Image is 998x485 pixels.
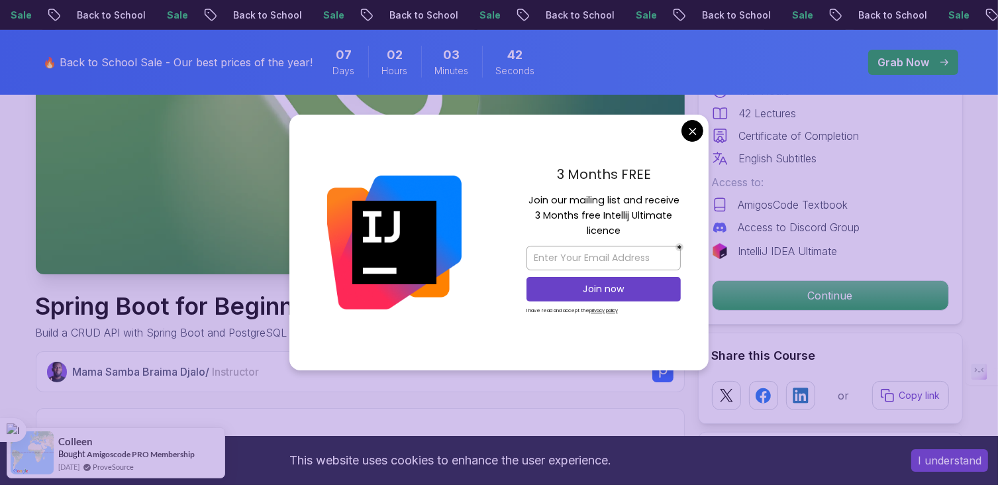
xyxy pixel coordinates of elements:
span: Colleen [58,436,93,447]
h1: Spring Boot for Beginners [36,293,513,319]
p: Mama Samba Braima Djalo / [72,364,259,380]
button: Accept cookies [911,449,988,472]
span: 2 Hours [387,46,403,64]
span: Bought [58,449,85,459]
p: Build a CRUD API with Spring Boot and PostgreSQL database using Spring Data JPA and Spring AI [36,325,513,341]
p: Back to School [691,9,781,22]
p: 🔥 Back to School Sale - Our best prices of the year! [44,54,313,70]
span: Instructor [212,365,259,378]
span: Days [333,64,355,78]
div: This website uses cookies to enhance the user experience. [10,446,891,475]
img: jetbrains logo [712,243,728,259]
p: Back to School [534,9,624,22]
span: 3 Minutes [444,46,460,64]
p: Sale [937,9,979,22]
p: Continue [713,281,948,310]
span: 7 Days [336,46,352,64]
a: ProveSource [93,461,134,472]
span: 42 Seconds [508,46,523,64]
p: Back to School [66,9,156,22]
img: Nelson Djalo [47,362,68,382]
p: Sale [312,9,354,22]
span: [DATE] [58,461,79,472]
p: English Subtitles [739,150,817,166]
p: Sale [468,9,511,22]
p: Grab Now [878,54,930,70]
h2: Share this Course [712,347,949,365]
span: Minutes [435,64,469,78]
p: Sale [781,9,823,22]
p: IntelliJ IDEA Ultimate [738,243,838,259]
p: Access to Discord Group [738,219,860,235]
p: AmigosCode Textbook [738,197,848,213]
p: Back to School [847,9,937,22]
button: Continue [712,280,949,311]
p: 42 Lectures [739,105,797,121]
p: Copy link [899,389,940,402]
a: Amigoscode PRO Membership [87,449,195,459]
p: or [838,388,849,404]
span: Hours [382,64,408,78]
h2: What you will learn [52,425,668,443]
button: Copy link [872,381,949,410]
p: Certificate of Completion [739,128,860,144]
p: Sale [624,9,667,22]
span: Seconds [496,64,535,78]
img: provesource social proof notification image [11,431,54,474]
p: Access to: [712,174,949,190]
p: Sale [156,9,198,22]
p: Back to School [378,9,468,22]
p: Back to School [222,9,312,22]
